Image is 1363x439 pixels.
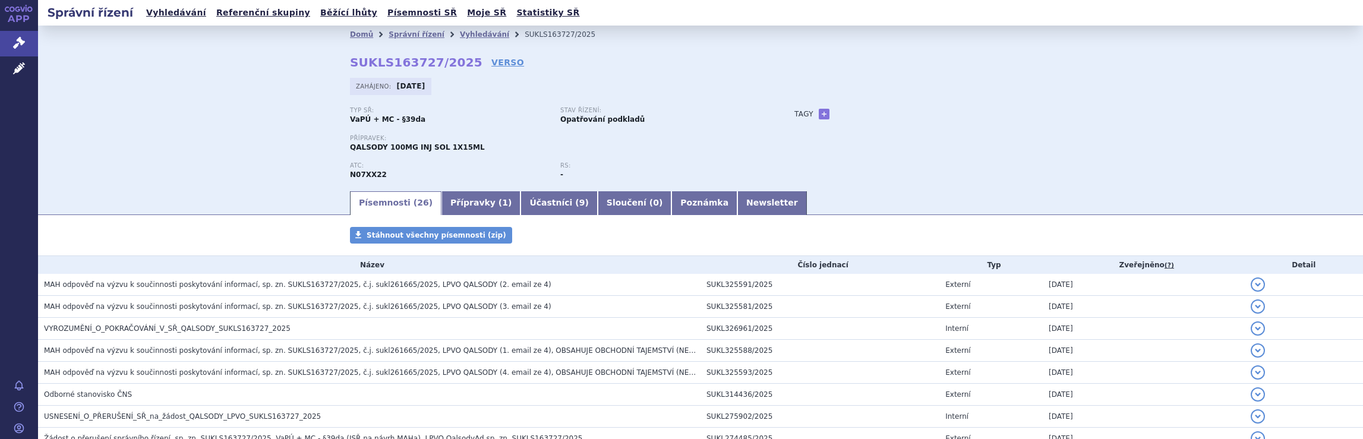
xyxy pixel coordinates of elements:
[701,318,939,340] td: SUKL326961/2025
[819,109,829,119] a: +
[945,280,970,289] span: Externí
[417,198,428,207] span: 26
[44,346,742,355] span: MAH odpověď na výzvu k součinnosti poskytování informací, sp. zn. SUKLS163727/2025, č.j. sukl2616...
[350,55,482,70] strong: SUKLS163727/2025
[560,170,563,179] strong: -
[945,324,968,333] span: Interní
[384,5,460,21] a: Písemnosti SŘ
[463,5,510,21] a: Moje SŘ
[44,412,321,421] span: USNESENÍ_O_PŘERUŠENÍ_SŘ_na_žádost_QALSODY_LPVO_SUKLS163727_2025
[671,191,737,215] a: Poznámka
[701,256,939,274] th: Číslo jednací
[520,191,597,215] a: Účastníci (9)
[579,198,585,207] span: 9
[397,82,425,90] strong: [DATE]
[945,346,970,355] span: Externí
[38,256,701,274] th: Název
[794,107,813,121] h3: Tagy
[1251,387,1265,402] button: detail
[945,368,970,377] span: Externí
[44,368,742,377] span: MAH odpověď na výzvu k součinnosti poskytování informací, sp. zn. SUKLS163727/2025, č.j. sukl2616...
[143,5,210,21] a: Vyhledávání
[389,30,444,39] a: Správní řízení
[44,390,132,399] span: Odborné stanovisko ČNS
[502,198,508,207] span: 1
[701,406,939,428] td: SUKL275902/2025
[1251,365,1265,380] button: detail
[350,191,441,215] a: Písemnosti (26)
[560,162,759,169] p: RS:
[1251,277,1265,292] button: detail
[701,362,939,384] td: SUKL325593/2025
[598,191,671,215] a: Sloučení (0)
[491,56,524,68] a: VERSO
[350,162,548,169] p: ATC:
[737,191,807,215] a: Newsletter
[939,256,1043,274] th: Typ
[513,5,583,21] a: Statistiky SŘ
[44,324,291,333] span: VYROZUMĚNÍ_O_POKRAČOVÁNÍ_V_SŘ_QALSODY_SUKLS163727_2025
[350,227,512,244] a: Stáhnout všechny písemnosti (zip)
[1043,362,1245,384] td: [DATE]
[1245,256,1363,274] th: Detail
[1043,384,1245,406] td: [DATE]
[213,5,314,21] a: Referenční skupiny
[441,191,520,215] a: Přípravky (1)
[317,5,381,21] a: Běžící lhůty
[1165,261,1174,270] abbr: (?)
[350,170,387,179] strong: TOFERSEN
[1251,409,1265,424] button: detail
[350,143,485,151] span: QALSODY 100MG INJ SOL 1X15ML
[653,198,659,207] span: 0
[945,390,970,399] span: Externí
[350,115,425,124] strong: VaPÚ + MC - §39da
[356,81,393,91] span: Zahájeno:
[1043,256,1245,274] th: Zveřejněno
[367,231,506,239] span: Stáhnout všechny písemnosti (zip)
[1043,318,1245,340] td: [DATE]
[350,135,771,142] p: Přípravek:
[560,115,645,124] strong: Opatřování podkladů
[945,302,970,311] span: Externí
[38,4,143,21] h2: Správní řízení
[44,302,551,311] span: MAH odpověď na výzvu k součinnosti poskytování informací, sp. zn. SUKLS163727/2025, č.j. sukl2616...
[44,280,551,289] span: MAH odpověď na výzvu k součinnosti poskytování informací, sp. zn. SUKLS163727/2025, č.j. sukl2616...
[1043,274,1245,296] td: [DATE]
[1251,343,1265,358] button: detail
[1043,340,1245,362] td: [DATE]
[525,26,611,43] li: SUKLS163727/2025
[1251,321,1265,336] button: detail
[1043,296,1245,318] td: [DATE]
[1251,299,1265,314] button: detail
[701,340,939,362] td: SUKL325588/2025
[701,296,939,318] td: SUKL325581/2025
[701,384,939,406] td: SUKL314436/2025
[1043,406,1245,428] td: [DATE]
[560,107,759,114] p: Stav řízení:
[350,30,373,39] a: Domů
[460,30,509,39] a: Vyhledávání
[701,274,939,296] td: SUKL325591/2025
[350,107,548,114] p: Typ SŘ:
[945,412,968,421] span: Interní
